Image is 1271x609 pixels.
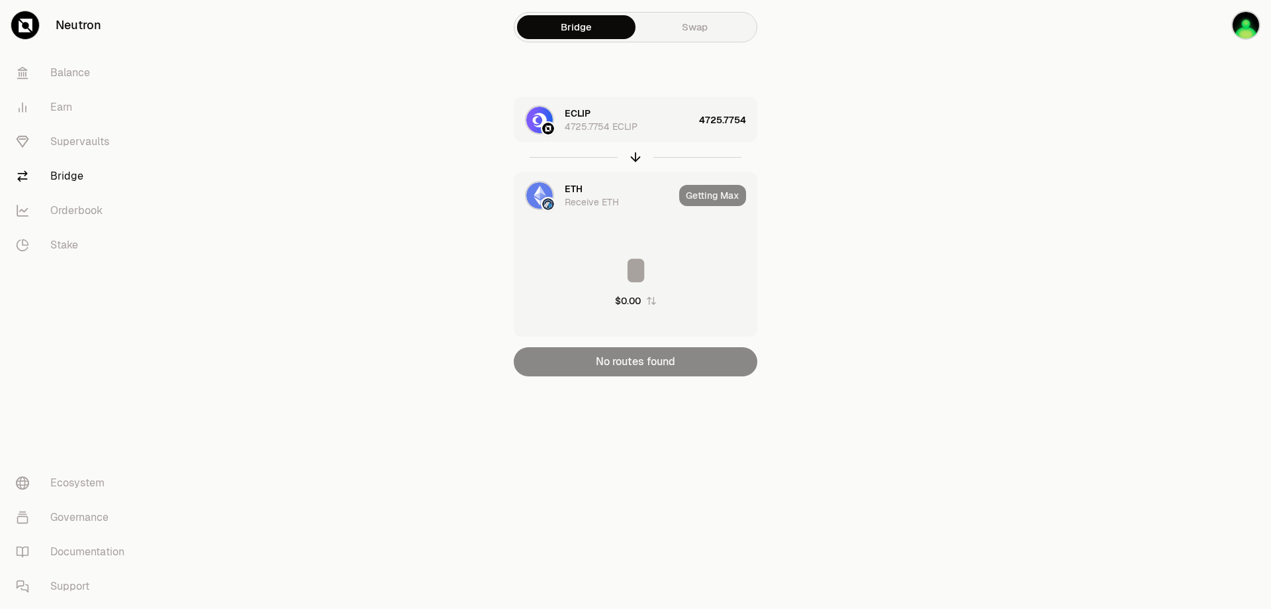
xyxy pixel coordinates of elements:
[542,198,554,210] img: Arbitrum Logo
[5,125,143,159] a: Supervaults
[5,500,143,535] a: Governance
[635,15,754,39] a: Swap
[5,194,143,228] a: Orderbook
[526,182,553,209] img: ETH Logo
[542,123,554,135] img: Neutron Logo
[1231,11,1260,40] img: Tkrf@22081968
[5,228,143,262] a: Stake
[615,294,641,307] div: $0.00
[514,97,694,142] div: ECLIP LogoNeutron LogoECLIP4725.7754 ECLIP
[565,182,583,195] div: ETH
[699,97,757,142] div: 4725.7754
[517,15,635,39] a: Bridge
[514,97,757,142] button: ECLIP LogoNeutron LogoECLIP4725.7754 ECLIP4725.7754
[565,195,619,209] div: Receive ETH
[5,569,143,604] a: Support
[615,294,657,307] button: $0.00
[5,90,143,125] a: Earn
[526,107,553,133] img: ECLIP Logo
[565,120,637,133] div: 4725.7754 ECLIP
[5,56,143,90] a: Balance
[514,173,674,218] div: ETH LogoArbitrum LogoETHReceive ETH
[5,159,143,194] a: Bridge
[5,535,143,569] a: Documentation
[565,107,590,120] div: ECLIP
[5,466,143,500] a: Ecosystem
